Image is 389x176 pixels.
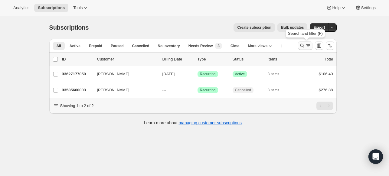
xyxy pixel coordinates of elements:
p: Status [233,56,263,62]
span: [DATE] [162,72,175,76]
p: 33627177059 [62,71,92,77]
button: 3 items [268,86,286,94]
div: Items [268,56,298,62]
div: Type [198,56,228,62]
span: Recurring [200,88,216,93]
button: Create new view [277,42,287,50]
span: All [57,44,61,48]
span: $106.40 [319,72,333,76]
span: Tools [73,5,83,10]
button: Export [310,23,329,32]
button: Help [322,4,350,12]
p: Showing 1 to 2 of 2 [60,103,94,109]
p: ID [62,56,92,62]
span: $276.88 [319,88,333,92]
span: Active [70,44,80,48]
span: 3 [217,44,220,48]
button: Search and filter results [298,41,312,50]
span: Subscriptions [49,24,89,31]
p: Billing Date [162,56,193,62]
button: [PERSON_NAME] [93,85,154,95]
button: Settings [351,4,379,12]
span: Bulk updates [281,25,304,30]
span: Needs Review [188,44,213,48]
span: Cima [230,44,239,48]
p: Total [325,56,333,62]
button: 3 items [268,70,286,78]
span: Recurring [200,72,216,77]
button: Sort the results [326,41,334,50]
span: [PERSON_NAME] [97,87,129,93]
span: --- [162,88,166,92]
span: Prepaid [89,44,102,48]
button: Tools [70,4,92,12]
span: Cancelled [132,44,149,48]
span: 3 items [268,72,279,77]
span: Cancelled [235,88,251,93]
span: More views [248,44,267,48]
p: 33585660003 [62,87,92,93]
div: Open Intercom Messenger [368,149,383,164]
span: Subscriptions [38,5,65,10]
button: More views [244,42,276,50]
div: 33627177059[PERSON_NAME][DATE]SuccessRecurringSuccessActive3 items$106.40 [62,70,333,78]
button: Customize table column order and visibility [315,41,323,50]
span: Active [235,72,245,77]
span: Export [313,25,325,30]
div: 33585660003[PERSON_NAME]---SuccessRecurringCancelled3 items$276.88 [62,86,333,94]
button: Bulk updates [277,23,307,32]
span: Settings [361,5,376,10]
div: IDCustomerBilling DateTypeStatusItemsTotal [62,56,333,62]
button: Subscriptions [34,4,68,12]
a: managing customer subscriptions [178,120,242,125]
button: Analytics [10,4,33,12]
span: [PERSON_NAME] [97,71,129,77]
span: 3 items [268,88,279,93]
button: Create subscription [234,23,275,32]
span: No inventory [158,44,180,48]
button: [PERSON_NAME] [93,69,154,79]
span: Help [332,5,340,10]
p: Customer [97,56,158,62]
nav: Pagination [316,102,333,110]
span: Create subscription [237,25,271,30]
span: Analytics [13,5,29,10]
span: Paused [111,44,124,48]
p: Learn more about [144,120,242,126]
